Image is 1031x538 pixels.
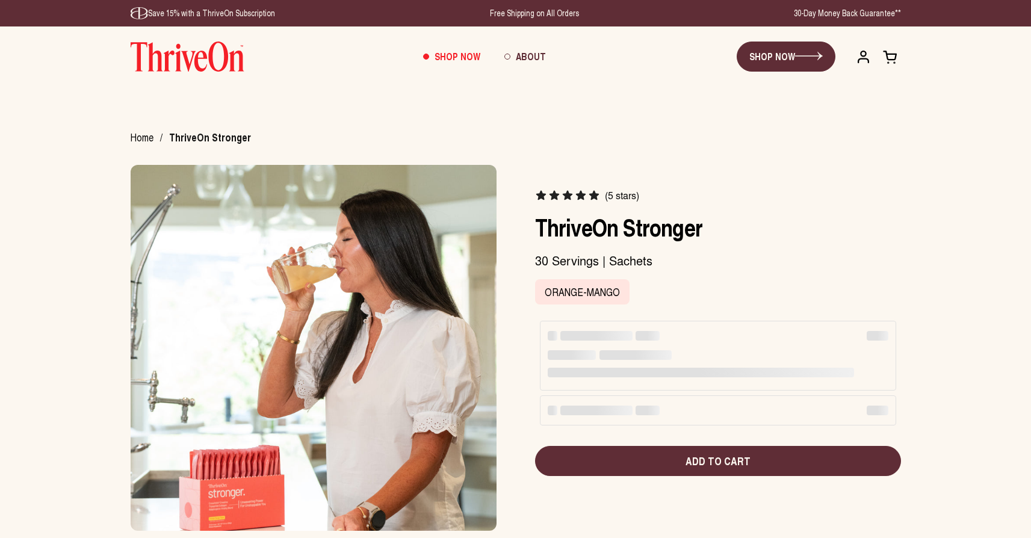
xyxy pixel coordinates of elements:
span: Home [131,130,153,146]
span: ThriveOn Stronger [169,132,251,144]
a: Shop Now [411,40,492,73]
p: Save 15% with a ThriveOn Subscription [131,7,275,19]
img: ThriveOn Stronger [131,165,497,531]
button: Add to cart [535,446,901,476]
h1: ThriveOn Stronger [535,212,901,241]
nav: breadcrumbs [131,132,266,144]
p: Free Shipping on All Orders [490,7,579,19]
span: Add to cart [545,453,891,469]
a: SHOP NOW [737,42,835,72]
p: 30-Day Money Back Guarantee** [794,7,901,19]
span: About [516,49,546,63]
p: 30 Servings | Sachets [535,253,901,268]
label: Orange-Mango [535,279,630,305]
a: About [492,40,558,73]
span: Shop Now [435,49,480,63]
span: / [160,132,163,144]
a: Home [131,130,153,144]
span: (5 stars) [605,190,639,202]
